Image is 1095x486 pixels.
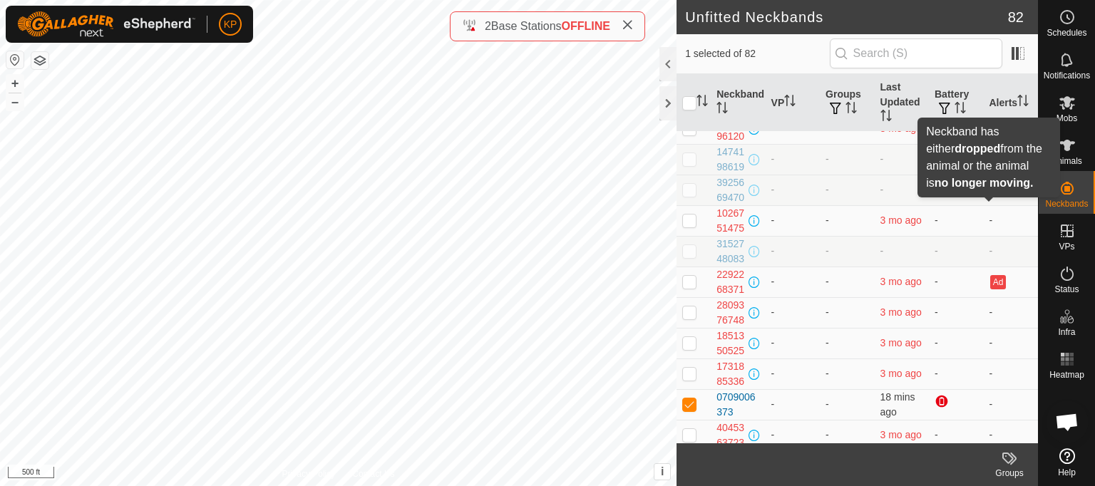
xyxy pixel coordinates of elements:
div: 3152748083 [716,237,745,267]
span: 2 [485,20,491,32]
h2: Unfitted Neckbands [685,9,1008,26]
td: - [820,175,874,205]
td: - [820,358,874,389]
td: - [929,236,983,267]
td: - [929,205,983,236]
td: - [983,144,1038,175]
span: 1 June 2025, 5:03 pm [880,368,922,379]
div: 0709006373 [716,390,759,420]
p-sorticon: Activate to sort [880,112,892,123]
img: Gallagher Logo [17,11,195,37]
td: - [820,297,874,328]
td: - [983,389,1038,420]
span: 1 June 2025, 5:07 pm [880,306,922,318]
button: Reset Map [6,51,24,68]
span: Infra [1058,328,1075,336]
app-display-virtual-paddock-transition: - [771,306,775,318]
button: – [6,93,24,110]
div: Groups [981,467,1038,480]
p-sorticon: Activate to sort [784,97,796,108]
td: - [929,297,983,328]
span: Notifications [1044,71,1090,80]
td: - [820,144,874,175]
div: 2292268371 [716,267,745,297]
span: 4 June 2025, 1:17 am [880,276,922,287]
a: Privacy Policy [282,467,336,480]
td: - [929,420,983,450]
td: - [820,389,874,420]
p-sorticon: Activate to sort [845,104,857,115]
app-display-virtual-paddock-transition: - [771,276,775,287]
td: - [820,420,874,450]
td: - [820,236,874,267]
td: - [929,267,983,297]
span: Base Stations [491,20,562,32]
input: Search (S) [830,38,1002,68]
span: Schedules [1047,29,1086,37]
td: - [929,144,983,175]
th: Groups [820,74,874,132]
td: - [820,205,874,236]
a: Contact Us [352,467,394,480]
span: 1 June 2025, 4:58 pm [880,337,922,348]
div: 1851350525 [716,329,745,358]
app-display-virtual-paddock-transition: - [771,398,775,410]
th: Last Updated [875,74,929,132]
span: 1 selected of 82 [685,46,829,61]
p-sorticon: Activate to sort [955,104,966,115]
button: + [6,75,24,92]
span: 17 Sept 2025, 6:13 pm [880,391,915,418]
td: - [983,358,1038,389]
app-display-virtual-paddock-transition: - [771,368,775,379]
th: VP [766,74,820,132]
span: 1 June 2025, 4:57 pm [880,429,922,440]
div: 1731885336 [716,359,745,389]
div: 1026751475 [716,206,745,236]
p-sorticon: Activate to sort [1017,97,1029,108]
div: 3925669470 [716,175,745,205]
div: 4045363723 [716,420,745,450]
button: Ad [990,275,1006,289]
td: - [983,236,1038,267]
th: Alerts [983,74,1038,132]
th: Neckband [711,74,765,132]
button: i [654,464,670,480]
th: Battery [929,74,983,132]
app-display-virtual-paddock-transition: - [771,337,775,348]
p-sorticon: Activate to sort [696,97,708,108]
td: - [929,328,983,358]
p-sorticon: Activate to sort [716,104,728,115]
app-display-virtual-paddock-transition: - [771,214,775,226]
app-display-virtual-paddock-transition: - [771,429,775,440]
div: 2809376748 [716,298,745,328]
span: VPs [1059,242,1074,251]
td: - [929,358,983,389]
td: - [983,175,1038,205]
td: - [983,297,1038,328]
td: - [820,267,874,297]
span: 82 [1008,6,1024,28]
span: OFFLINE [562,20,610,32]
div: Open chat [1046,400,1089,443]
span: Heatmap [1049,371,1084,379]
span: i [661,465,664,477]
app-display-virtual-paddock-transition: - [771,184,775,195]
td: - [983,205,1038,236]
span: - [880,184,884,195]
app-display-virtual-paddock-transition: - [771,153,775,165]
span: - [880,153,884,165]
td: - [820,328,874,358]
a: Help [1039,443,1095,482]
span: Animals [1052,157,1082,165]
span: Neckbands [1045,200,1088,208]
span: Status [1054,285,1079,294]
span: - [880,245,884,257]
div: 1474198619 [716,145,745,175]
app-display-virtual-paddock-transition: - [771,245,775,257]
button: Map Layers [31,52,48,69]
span: 1 June 2025, 5:03 pm [880,214,922,226]
span: Mobs [1057,114,1077,123]
td: - [983,420,1038,450]
span: Help [1058,468,1076,477]
td: - [983,328,1038,358]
